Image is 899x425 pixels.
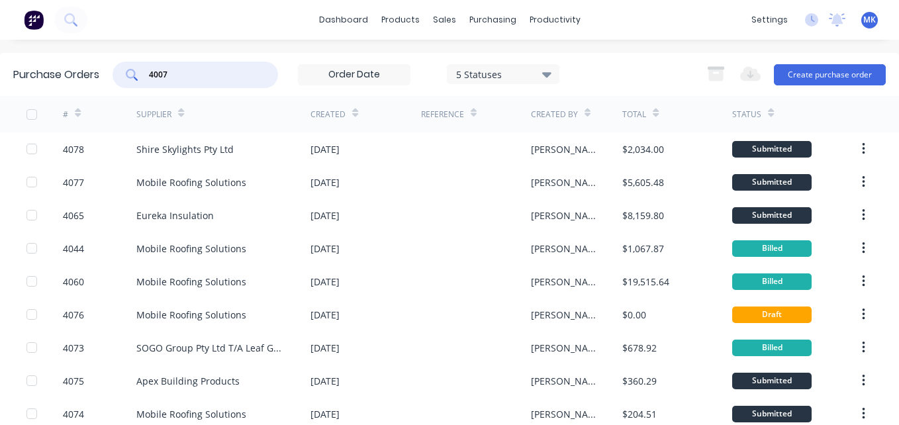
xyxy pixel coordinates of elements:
[136,142,234,156] div: Shire Skylights Pty Ltd
[622,341,657,355] div: $678.92
[24,10,44,30] img: Factory
[531,308,596,322] div: [PERSON_NAME]
[63,341,84,355] div: 4073
[63,175,84,189] div: 4077
[63,275,84,289] div: 4060
[745,10,794,30] div: settings
[63,242,84,256] div: 4044
[863,14,876,26] span: MK
[732,373,812,389] div: Submitted
[732,174,812,191] div: Submitted
[732,240,812,257] div: Billed
[732,340,812,356] div: Billed
[622,142,664,156] div: $2,034.00
[732,273,812,290] div: Billed
[375,10,426,30] div: products
[531,175,596,189] div: [PERSON_NAME]
[136,341,284,355] div: SOGO Group Pty Ltd T/A Leaf Guard Australia
[732,307,812,323] div: Draft
[310,142,340,156] div: [DATE]
[136,407,246,421] div: Mobile Roofing Solutions
[310,175,340,189] div: [DATE]
[531,142,596,156] div: [PERSON_NAME]
[310,341,340,355] div: [DATE]
[63,109,68,120] div: #
[531,209,596,222] div: [PERSON_NAME]
[310,275,340,289] div: [DATE]
[531,109,578,120] div: Created By
[622,407,657,421] div: $204.51
[136,109,171,120] div: Supplier
[310,308,340,322] div: [DATE]
[63,374,84,388] div: 4075
[622,175,664,189] div: $5,605.48
[463,10,523,30] div: purchasing
[732,141,812,158] div: Submitted
[136,308,246,322] div: Mobile Roofing Solutions
[622,308,646,322] div: $0.00
[732,207,812,224] div: Submitted
[136,175,246,189] div: Mobile Roofing Solutions
[622,209,664,222] div: $8,159.80
[13,67,99,83] div: Purchase Orders
[421,109,464,120] div: Reference
[136,275,246,289] div: Mobile Roofing Solutions
[622,109,646,120] div: Total
[63,209,84,222] div: 4065
[732,406,812,422] div: Submitted
[299,65,410,85] input: Order Date
[531,341,596,355] div: [PERSON_NAME]
[310,109,346,120] div: Created
[622,242,664,256] div: $1,067.87
[310,407,340,421] div: [DATE]
[136,374,240,388] div: Apex Building Products
[622,374,657,388] div: $360.29
[622,275,669,289] div: $19,515.64
[531,374,596,388] div: [PERSON_NAME]
[456,67,551,81] div: 5 Statuses
[310,374,340,388] div: [DATE]
[148,68,258,81] input: Search purchase orders...
[312,10,375,30] a: dashboard
[531,275,596,289] div: [PERSON_NAME]
[523,10,587,30] div: productivity
[774,64,886,85] button: Create purchase order
[531,242,596,256] div: [PERSON_NAME]
[310,209,340,222] div: [DATE]
[531,407,596,421] div: [PERSON_NAME]
[310,242,340,256] div: [DATE]
[136,209,214,222] div: Eureka Insulation
[732,109,761,120] div: Status
[426,10,463,30] div: sales
[63,142,84,156] div: 4078
[63,308,84,322] div: 4076
[136,242,246,256] div: Mobile Roofing Solutions
[63,407,84,421] div: 4074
